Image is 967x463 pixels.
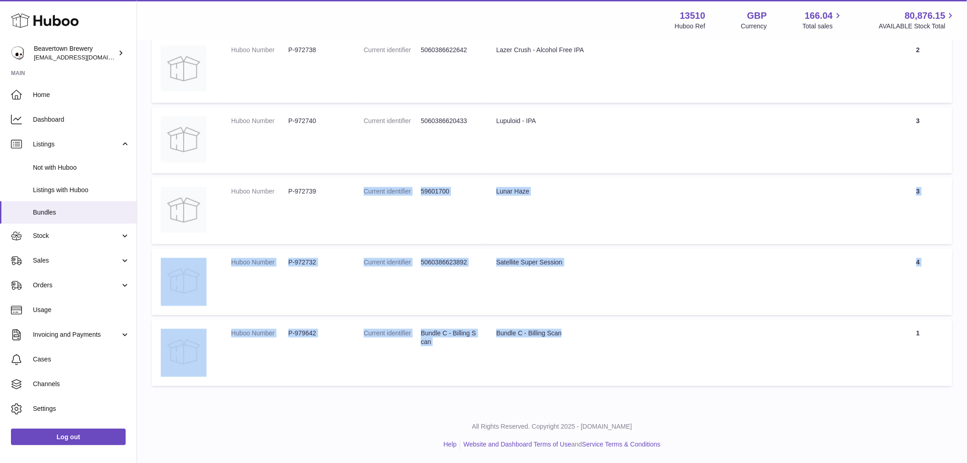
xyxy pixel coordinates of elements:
[33,231,120,240] span: Stock
[33,256,120,265] span: Sales
[33,380,130,388] span: Channels
[463,441,571,448] a: Website and Dashboard Terms of Use
[364,258,421,267] dt: Current identifier
[884,108,952,174] td: 3
[741,22,767,31] div: Currency
[421,117,478,125] dd: 5060386620433
[288,258,345,267] dd: P-972732
[288,46,345,54] dd: P-972738
[364,329,421,346] dt: Current identifier
[879,22,956,31] span: AVAILABLE Stock Total
[496,329,875,338] div: Bundle C - Billing Scan
[11,46,25,60] img: internalAdmin-13510@internal.huboo.com
[161,329,207,375] img: Bundle C - Billing Scan
[161,258,207,304] img: Satellite Super Session
[460,441,660,449] li: and
[905,10,946,22] span: 80,876.15
[364,187,421,196] dt: Current identifier
[496,258,875,267] div: Satellite Super Session
[144,423,960,431] p: All Rights Reserved. Copyright 2025 - [DOMAIN_NAME]
[884,249,952,315] td: 4
[33,163,130,172] span: Not with Huboo
[805,10,833,22] span: 166.04
[802,22,843,31] span: Total sales
[884,178,952,244] td: 3
[675,22,706,31] div: Huboo Ref
[879,10,956,31] a: 80,876.15 AVAILABLE Stock Total
[231,117,288,125] dt: Huboo Number
[364,46,421,54] dt: Current identifier
[747,10,767,22] strong: GBP
[33,91,130,99] span: Home
[496,117,875,125] div: Lupuloid - IPA
[33,281,120,290] span: Orders
[802,10,843,31] a: 166.04 Total sales
[496,187,875,196] div: Lunar Haze
[364,117,421,125] dt: Current identifier
[33,330,120,339] span: Invoicing and Payments
[231,46,288,54] dt: Huboo Number
[288,187,345,196] dd: P-972739
[680,10,706,22] strong: 13510
[161,117,207,162] img: Lupuloid - IPA
[288,329,345,338] dd: P-979642
[161,187,207,233] img: Lunar Haze
[421,329,478,346] dd: Bundle C - Billing Scan
[231,258,288,267] dt: Huboo Number
[34,54,134,61] span: [EMAIL_ADDRESS][DOMAIN_NAME]
[444,441,457,448] a: Help
[231,187,288,196] dt: Huboo Number
[231,329,288,338] dt: Huboo Number
[34,44,116,62] div: Beavertown Brewery
[582,441,661,448] a: Service Terms & Conditions
[33,208,130,217] span: Bundles
[421,187,478,196] dd: 59601700
[496,46,875,54] div: Lazer Crush - Alcohol Free IPA
[288,117,345,125] dd: P-972740
[33,404,130,413] span: Settings
[33,140,120,149] span: Listings
[884,320,952,386] td: 1
[33,355,130,364] span: Cases
[33,115,130,124] span: Dashboard
[33,306,130,314] span: Usage
[884,37,952,103] td: 2
[421,46,478,54] dd: 5060386622642
[421,258,478,267] dd: 5060386623892
[33,186,130,194] span: Listings with Huboo
[11,429,126,445] a: Log out
[161,46,207,92] img: Lazer Crush - Alcohol Free IPA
